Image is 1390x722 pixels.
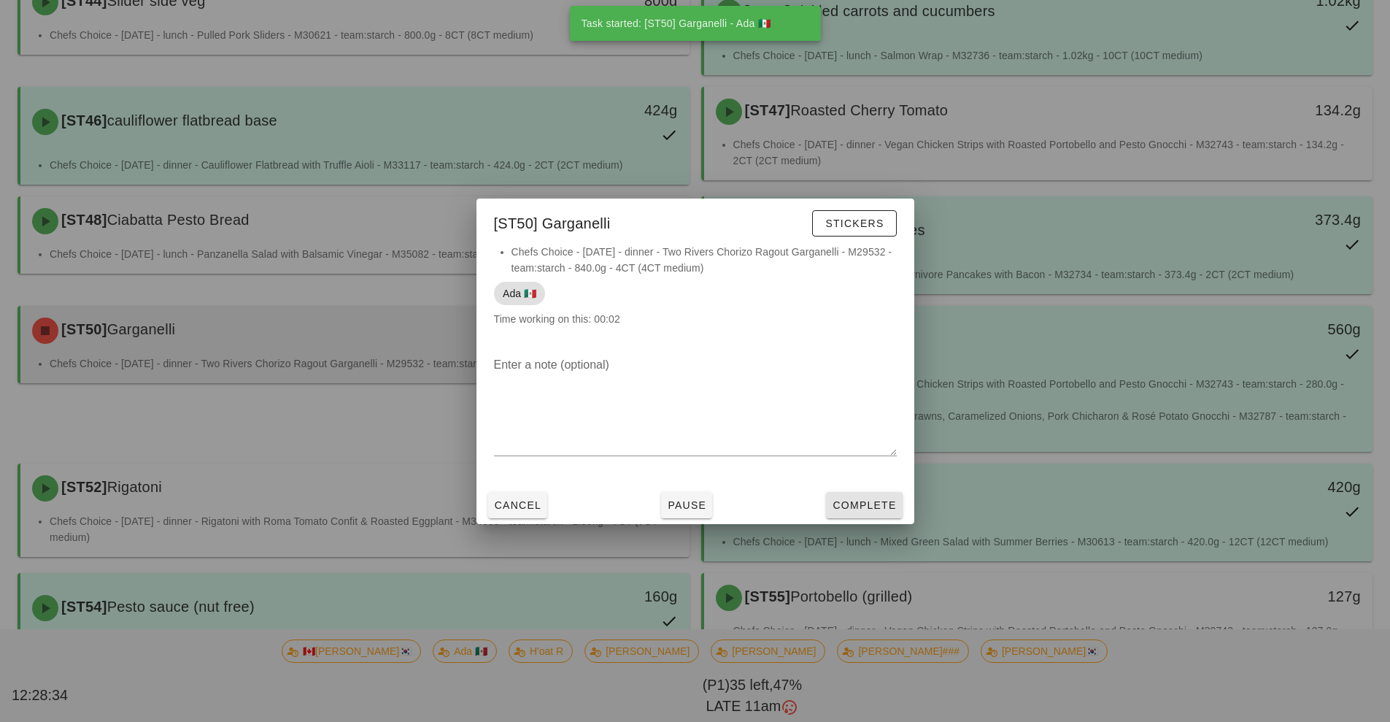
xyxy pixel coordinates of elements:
button: Complete [826,492,902,518]
button: Stickers [812,210,896,237]
button: Cancel [488,492,548,518]
span: Ada 🇲🇽 [503,282,536,305]
div: Time working on this: 00:02 [476,244,914,342]
span: Cancel [494,499,542,511]
li: Chefs Choice - [DATE] - dinner - Two Rivers Chorizo Ragout Garganelli - M29532 - team:starch - 84... [511,244,897,276]
div: [ST50] Garganelli [476,199,914,244]
span: Complete [832,499,896,511]
div: Task started: [ST50] Garganelli - Ada 🇲🇽 [570,6,815,41]
span: Stickers [825,218,884,229]
button: Pause [661,492,712,518]
span: Pause [667,499,706,511]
